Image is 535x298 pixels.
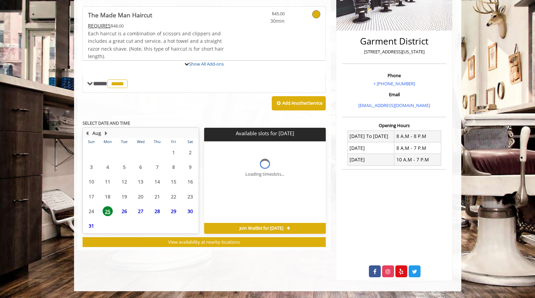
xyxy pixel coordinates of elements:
[83,60,326,61] div: The Made Man Haircut Add-onS
[83,120,130,126] b: SELECT DATE AND TIME
[182,204,198,218] td: Select day30
[149,204,165,218] td: Select day28
[344,36,445,46] h2: Garment District
[104,129,109,137] button: Next Month
[185,206,195,216] span: 30
[149,138,165,145] th: Thu
[116,138,132,145] th: Tue
[272,96,326,110] button: Add AnotherService
[88,22,111,29] span: This service needs some Advance to be paid before we block your appointment
[347,130,394,142] td: [DATE] To [DATE]
[136,206,146,216] span: 27
[83,138,100,145] th: Sun
[373,81,415,87] a: + [PHONE_NUMBER]
[394,130,441,142] td: 8 A.M - 8 P.M
[207,130,323,136] p: Available slots for [DATE]
[165,138,182,145] th: Fri
[342,123,446,128] h3: Opening Hours
[86,221,96,231] span: 31
[358,102,430,108] a: [EMAIL_ADDRESS][DOMAIN_NAME]
[189,61,224,67] a: Show All Add-ons
[103,206,113,216] span: 25
[245,171,284,178] div: Loading timeslots...
[88,10,152,20] b: The Made Man Haircut
[282,100,322,106] b: Add Another Service
[394,142,441,154] td: 8 A.M - 7 P.M
[347,154,394,165] td: [DATE]
[100,138,116,145] th: Mon
[83,237,326,247] button: View availability at nearby locations
[245,17,285,25] span: 30min
[344,92,445,97] h3: Email
[168,206,179,216] span: 29
[394,154,441,165] td: 10 A.M - 7 P.M
[119,206,129,216] span: 26
[116,204,132,218] td: Select day26
[347,142,394,154] td: [DATE]
[168,239,240,245] span: View availability at nearby locations
[165,204,182,218] td: Select day29
[344,48,445,55] p: [STREET_ADDRESS][US_STATE]
[92,129,101,137] button: Aug
[132,138,149,145] th: Wed
[344,73,445,78] h3: Phone
[83,218,100,233] td: Select day31
[182,138,198,145] th: Sat
[239,226,283,231] span: Join Waitlist for [DATE]
[245,7,285,25] a: $45.00
[132,204,149,218] td: Select day27
[88,22,225,30] div: $48.00
[85,129,90,137] button: Previous Month
[88,30,224,59] span: Each haircut is a combination of scissors and clippers and includes a great cut and service, a ho...
[152,206,162,216] span: 28
[100,204,116,218] td: Select day25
